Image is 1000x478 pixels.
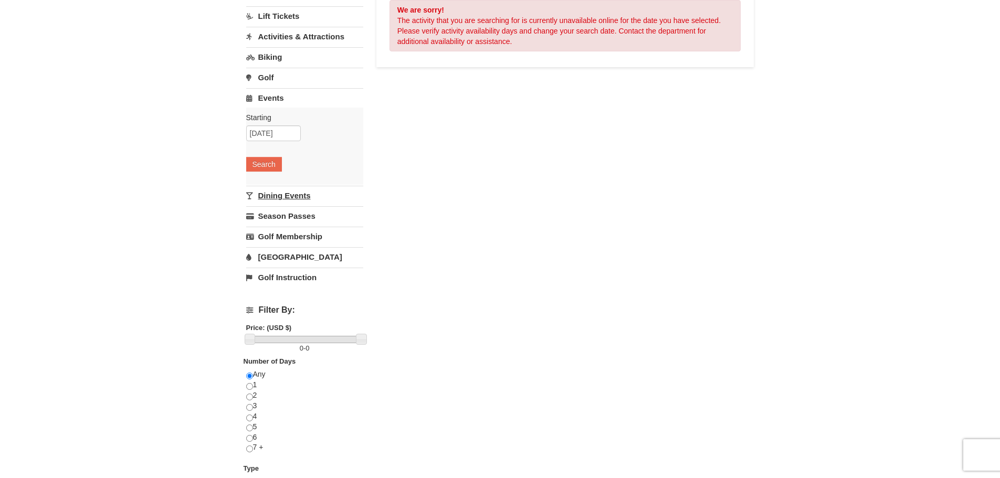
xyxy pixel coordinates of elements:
[246,268,363,287] a: Golf Instruction
[246,227,363,246] a: Golf Membership
[244,357,296,365] strong: Number of Days
[246,157,282,172] button: Search
[246,343,363,354] label: -
[306,344,309,352] span: 0
[246,186,363,205] a: Dining Events
[246,206,363,226] a: Season Passes
[246,369,363,463] div: Any 1 2 3 4 5 6 7 +
[300,344,303,352] span: 0
[246,6,363,26] a: Lift Tickets
[246,88,363,108] a: Events
[246,47,363,67] a: Biking
[246,68,363,87] a: Golf
[246,112,355,123] label: Starting
[246,247,363,267] a: [GEOGRAPHIC_DATA]
[246,305,363,315] h4: Filter By:
[397,6,444,14] strong: We are sorry!
[246,27,363,46] a: Activities & Attractions
[244,464,259,472] strong: Type
[246,324,292,332] strong: Price: (USD $)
